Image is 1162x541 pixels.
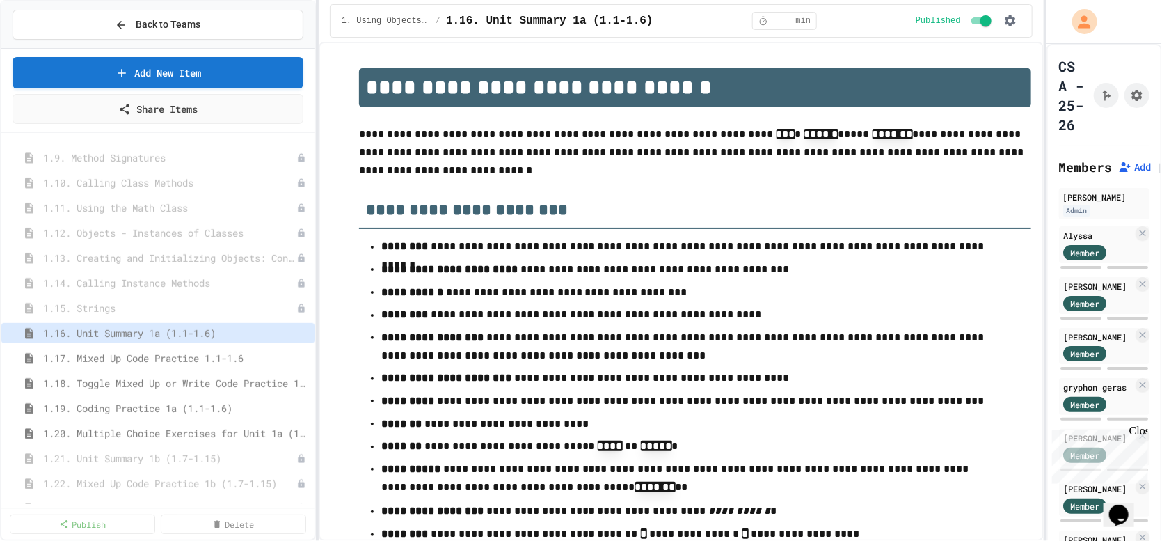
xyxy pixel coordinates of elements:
[43,175,296,190] span: 1.10. Calling Class Methods
[1063,381,1133,393] div: gryphon geras
[13,94,303,124] a: Share Items
[1104,485,1148,527] iframe: chat widget
[916,13,994,29] div: Content is published and visible to students
[43,201,296,215] span: 1.11. Using the Math Class
[6,6,96,88] div: Chat with us now!Close
[1063,229,1133,242] div: Alyssa
[1058,6,1101,38] div: My Account
[43,401,309,416] span: 1.19. Coding Practice 1a (1.1-1.6)
[13,57,303,88] a: Add New Item
[43,476,296,491] span: 1.22. Mixed Up Code Practice 1b (1.7-1.15)
[1118,160,1152,174] button: Add
[1070,398,1099,411] span: Member
[296,504,306,514] div: Unpublished
[436,15,440,26] span: /
[296,479,306,489] div: Unpublished
[43,301,296,315] span: 1.15. Strings
[43,351,309,366] span: 1.17. Mixed Up Code Practice 1.1-1.6
[296,279,306,288] div: Unpublished
[43,501,296,516] span: 1.23. Toggle Mixed Up or Write Code Practice 1b (1.7-1.15)
[1070,246,1099,259] span: Member
[1124,83,1149,108] button: Assignment Settings
[1094,83,1119,108] button: Click to see fork details
[43,226,296,240] span: 1.12. Objects - Instances of Classes
[1070,500,1099,512] span: Member
[296,153,306,163] div: Unpublished
[446,13,653,29] span: 1.16. Unit Summary 1a (1.1-1.6)
[916,15,961,26] span: Published
[13,10,303,40] button: Back to Teams
[342,15,430,26] span: 1. Using Objects and Methods
[1063,331,1133,343] div: [PERSON_NAME]
[296,454,306,464] div: Unpublished
[10,515,155,534] a: Publish
[796,15,811,26] span: min
[1070,297,1099,310] span: Member
[1063,483,1133,495] div: [PERSON_NAME]
[296,304,306,313] div: Unpublished
[296,228,306,238] div: Unpublished
[1046,425,1148,484] iframe: chat widget
[296,178,306,188] div: Unpublished
[43,426,309,441] span: 1.20. Multiple Choice Exercises for Unit 1a (1.1-1.6)
[296,203,306,213] div: Unpublished
[296,253,306,263] div: Unpublished
[1070,347,1099,360] span: Member
[1063,205,1090,217] div: Admin
[43,326,309,340] span: 1.16. Unit Summary 1a (1.1-1.6)
[43,276,296,290] span: 1.14. Calling Instance Methods
[1063,280,1133,292] div: [PERSON_NAME]
[43,451,296,466] span: 1.21. Unit Summary 1b (1.7-1.15)
[161,515,306,534] a: Delete
[43,376,309,391] span: 1.18. Toggle Mixed Up or Write Code Practice 1.1-1.6
[1059,157,1113,177] h2: Members
[43,251,296,265] span: 1.13. Creating and Initializing Objects: Constructors
[43,150,296,165] span: 1.9. Method Signatures
[136,17,200,32] span: Back to Teams
[1063,191,1145,203] div: [PERSON_NAME]
[1059,56,1088,134] h1: CS A - 25-26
